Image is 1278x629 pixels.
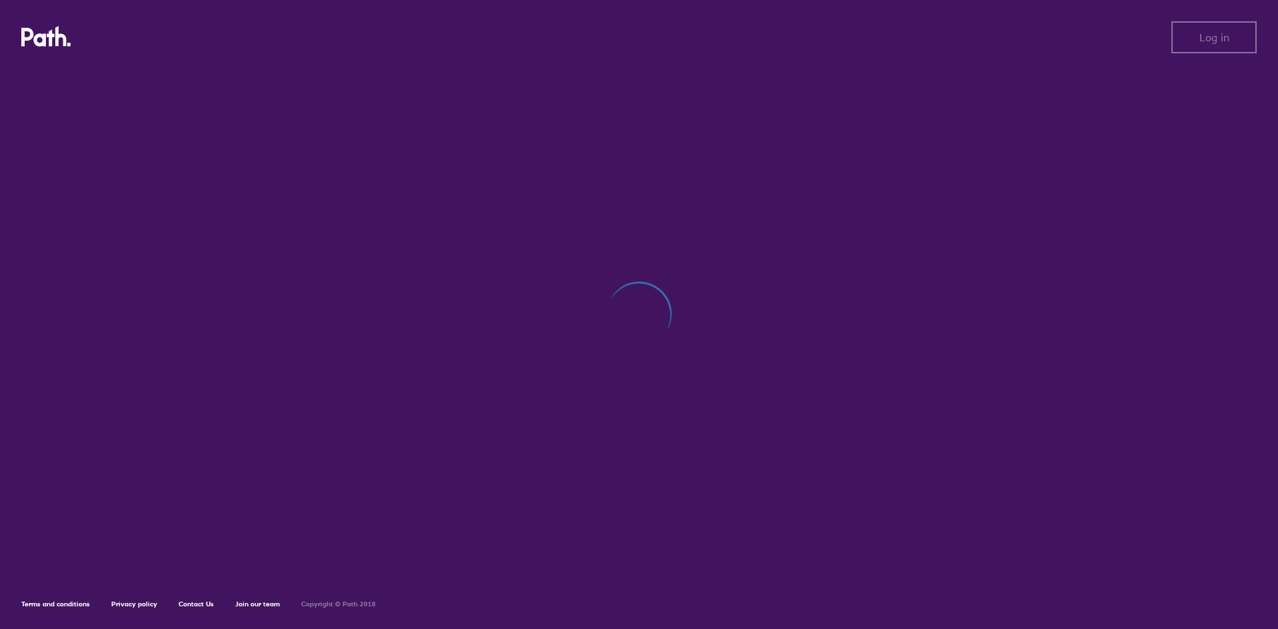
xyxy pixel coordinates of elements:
[235,600,280,608] a: Join our team
[21,600,90,608] a: Terms and conditions
[111,600,157,608] a: Privacy policy
[179,600,214,608] a: Contact Us
[1199,31,1229,43] span: Log in
[301,600,376,608] h6: Copyright © Path 2018
[1171,21,1257,53] button: Log in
